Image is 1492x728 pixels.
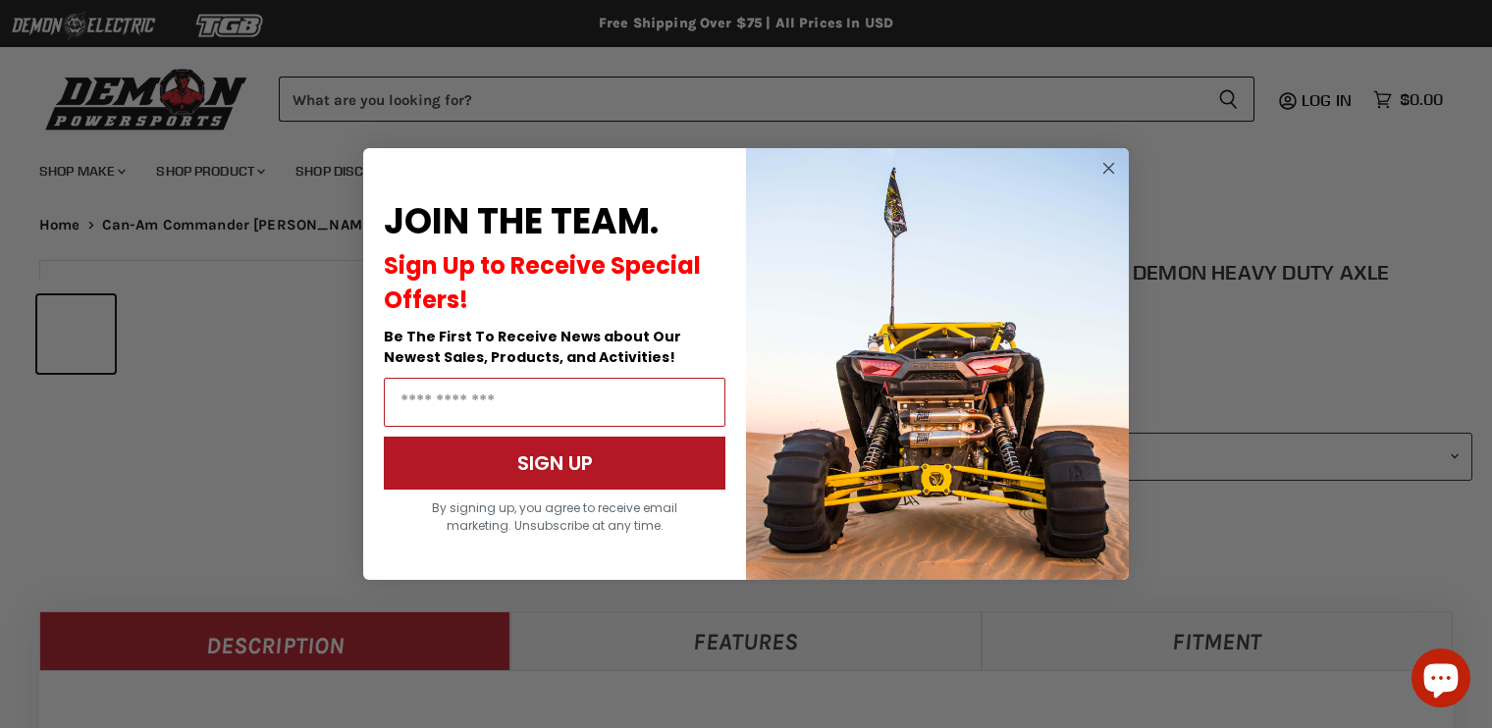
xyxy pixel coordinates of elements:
[1406,649,1476,712] inbox-online-store-chat: Shopify online store chat
[1096,156,1121,181] button: Close dialog
[746,148,1129,580] img: a9095488-b6e7-41ba-879d-588abfab540b.jpeg
[384,437,725,490] button: SIGN UP
[384,249,701,316] span: Sign Up to Receive Special Offers!
[432,499,677,534] span: By signing up, you agree to receive email marketing. Unsubscribe at any time.
[384,327,681,367] span: Be The First To Receive News about Our Newest Sales, Products, and Activities!
[384,196,659,246] span: JOIN THE TEAM.
[384,378,725,427] input: Email Address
